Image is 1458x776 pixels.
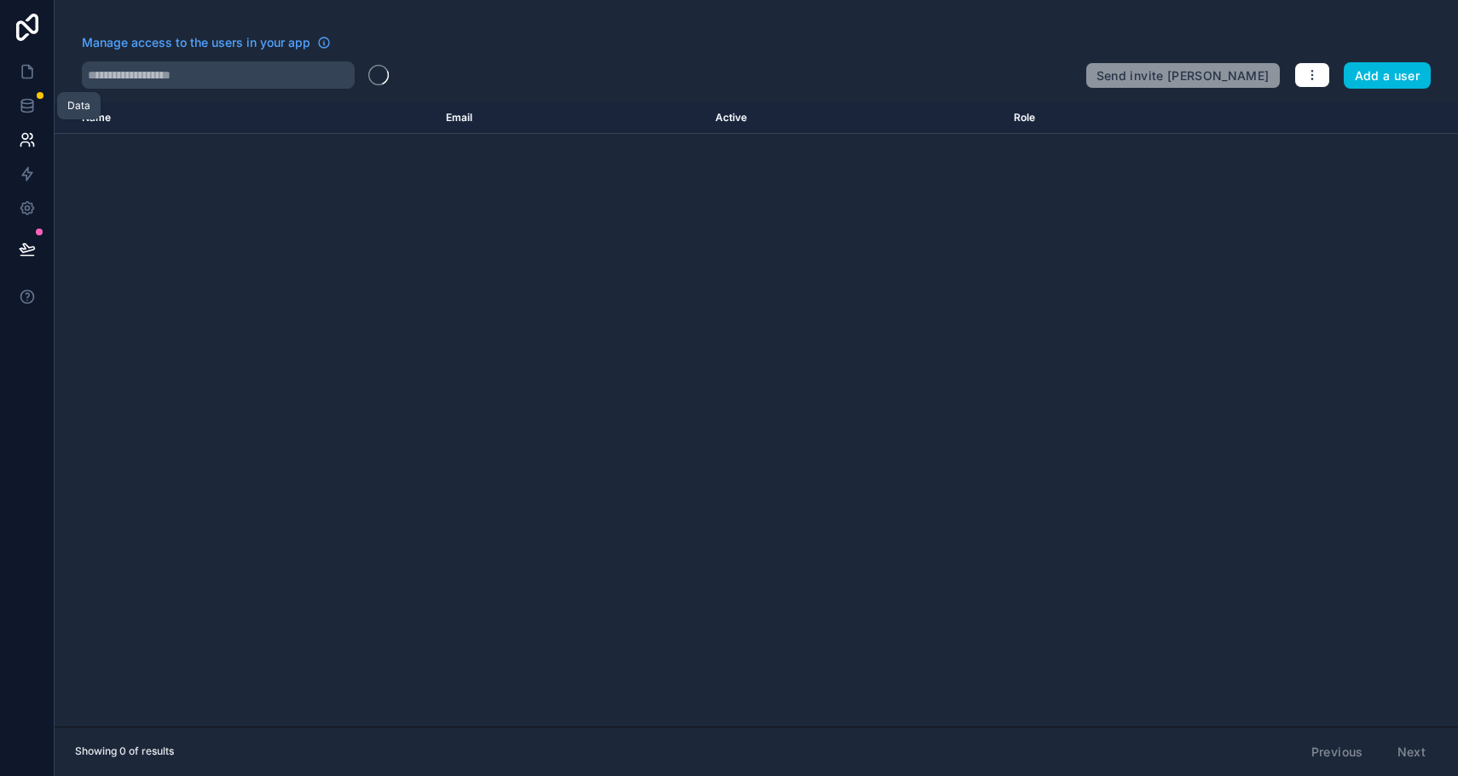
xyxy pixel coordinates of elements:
[705,102,1004,134] th: Active
[82,34,310,51] span: Manage access to the users in your app
[75,744,174,758] span: Showing 0 of results
[1344,62,1432,90] button: Add a user
[55,102,436,134] th: Name
[436,102,704,134] th: Email
[67,99,90,113] div: Data
[1004,102,1243,134] th: Role
[82,34,331,51] a: Manage access to the users in your app
[55,102,1458,727] div: scrollable content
